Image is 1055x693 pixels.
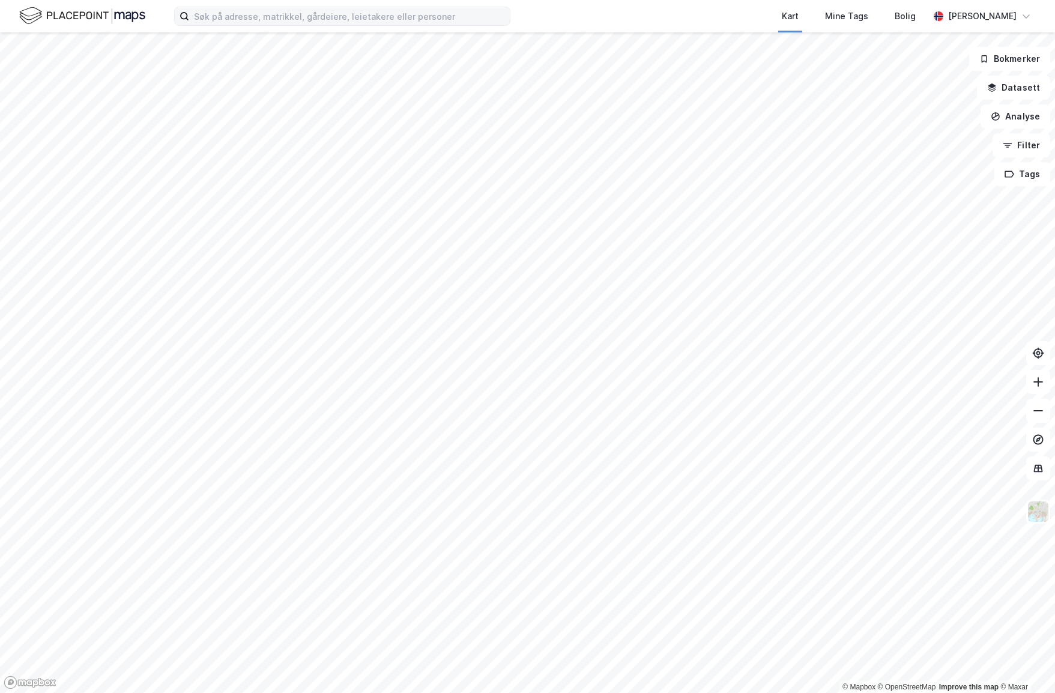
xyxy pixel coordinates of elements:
img: Z [1027,500,1050,523]
button: Filter [993,133,1050,157]
div: [PERSON_NAME] [948,9,1017,23]
button: Bokmerker [969,47,1050,71]
button: Tags [994,162,1050,186]
div: Bolig [895,9,916,23]
input: Søk på adresse, matrikkel, gårdeiere, leietakere eller personer [189,7,510,25]
a: Mapbox [842,683,875,691]
div: Kart [782,9,799,23]
div: Mine Tags [825,9,868,23]
button: Datasett [977,76,1050,100]
a: Mapbox homepage [4,676,56,689]
img: logo.f888ab2527a4732fd821a326f86c7f29.svg [19,5,145,26]
a: OpenStreetMap [878,683,936,691]
div: Kontrollprogram for chat [995,635,1055,693]
button: Analyse [981,104,1050,129]
a: Improve this map [939,683,999,691]
iframe: Chat Widget [995,635,1055,693]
